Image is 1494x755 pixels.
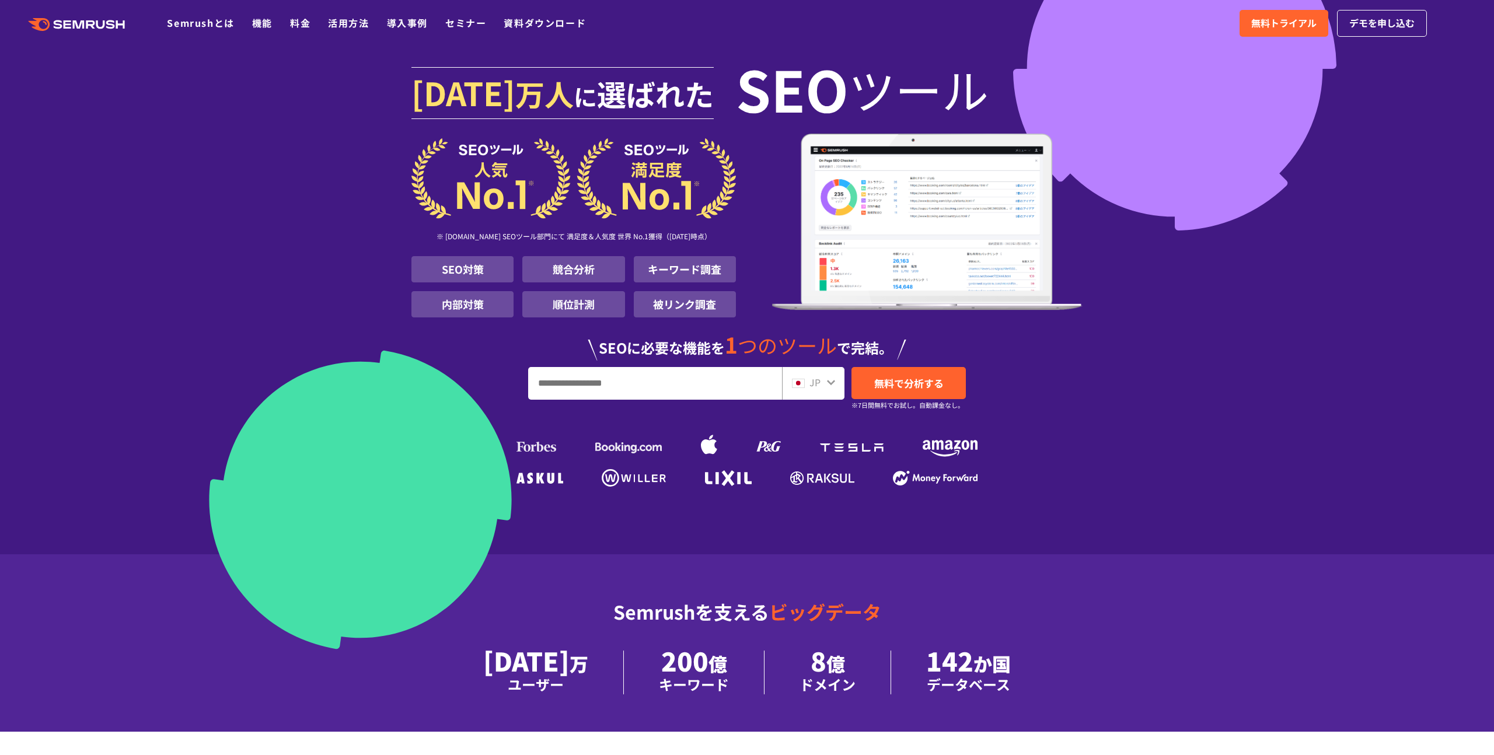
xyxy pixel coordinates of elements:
[634,291,736,317] li: 被リンク調査
[411,291,514,317] li: 内部対策
[574,79,597,113] span: に
[809,375,821,389] span: JP
[597,72,714,114] span: 選ばれた
[837,337,893,358] span: で完結。
[851,367,966,399] a: 無料で分析する
[926,674,1011,694] div: データベース
[252,16,273,30] a: 機能
[411,256,514,282] li: SEO対策
[634,256,736,282] li: キーワード調査
[328,16,369,30] a: 活用方法
[659,674,729,694] div: キーワード
[891,651,1046,694] li: 142
[725,328,738,360] span: 1
[515,72,574,114] span: 万人
[1349,16,1415,31] span: デモを申し込む
[504,16,586,30] a: 資料ダウンロード
[708,650,727,677] span: 億
[624,651,765,694] li: 200
[290,16,310,30] a: 料金
[1240,10,1328,37] a: 無料トライアル
[851,400,964,411] small: ※7日間無料でお試し。自動課金なし。
[167,16,234,30] a: Semrushとは
[765,651,891,694] li: 8
[800,674,856,694] div: ドメイン
[445,16,486,30] a: セミナー
[874,376,944,390] span: 無料で分析する
[973,650,1011,677] span: か国
[1337,10,1427,37] a: デモを申し込む
[411,322,1083,361] div: SEOに必要な機能を
[522,291,624,317] li: 順位計測
[769,598,881,625] span: ビッグデータ
[849,65,989,112] span: ツール
[411,592,1083,651] div: Semrushを支える
[522,256,624,282] li: 競合分析
[736,65,849,112] span: SEO
[738,331,837,359] span: つのツール
[411,219,736,256] div: ※ [DOMAIN_NAME] SEOツール部門にて 満足度＆人気度 世界 No.1獲得（[DATE]時点）
[826,650,845,677] span: 億
[1251,16,1317,31] span: 無料トライアル
[411,69,515,116] span: [DATE]
[529,368,781,399] input: URL、キーワードを入力してください
[387,16,428,30] a: 導入事例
